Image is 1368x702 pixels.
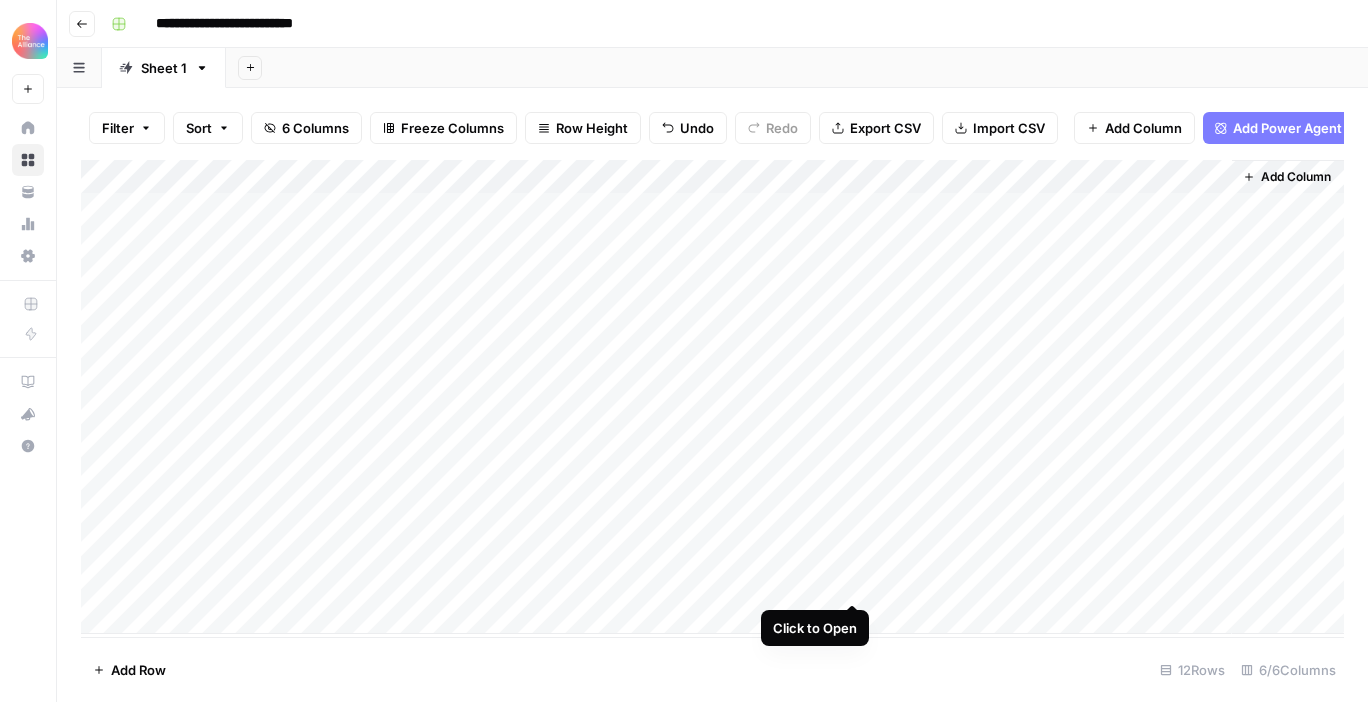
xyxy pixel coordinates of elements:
[12,398,44,430] button: What's new?
[370,112,517,144] button: Freeze Columns
[1233,654,1344,686] div: 6/6 Columns
[81,654,178,686] button: Add Row
[556,118,628,138] span: Row Height
[12,366,44,398] a: AirOps Academy
[12,208,44,240] a: Usage
[111,660,166,680] span: Add Row
[186,118,212,138] span: Sort
[12,23,48,59] img: Alliance Logo
[12,144,44,176] a: Browse
[12,240,44,272] a: Settings
[102,48,226,88] a: Sheet 1
[12,430,44,462] button: Help + Support
[173,112,243,144] button: Sort
[680,118,714,138] span: Undo
[89,112,165,144] button: Filter
[1152,654,1233,686] div: 12 Rows
[401,118,504,138] span: Freeze Columns
[819,112,934,144] button: Export CSV
[141,58,187,78] div: Sheet 1
[12,176,44,208] a: Your Data
[773,618,857,638] div: Click to Open
[1105,118,1182,138] span: Add Column
[525,112,641,144] button: Row Height
[649,112,727,144] button: Undo
[766,118,798,138] span: Redo
[12,112,44,144] a: Home
[850,118,921,138] span: Export CSV
[12,16,44,66] button: Workspace: Alliance
[973,118,1045,138] span: Import CSV
[251,112,362,144] button: 6 Columns
[282,118,349,138] span: 6 Columns
[13,399,43,429] div: What's new?
[1235,164,1339,190] button: Add Column
[1203,112,1354,144] button: Add Power Agent
[102,118,134,138] span: Filter
[1074,112,1195,144] button: Add Column
[1233,118,1342,138] span: Add Power Agent
[735,112,811,144] button: Redo
[1261,168,1331,186] span: Add Column
[942,112,1058,144] button: Import CSV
